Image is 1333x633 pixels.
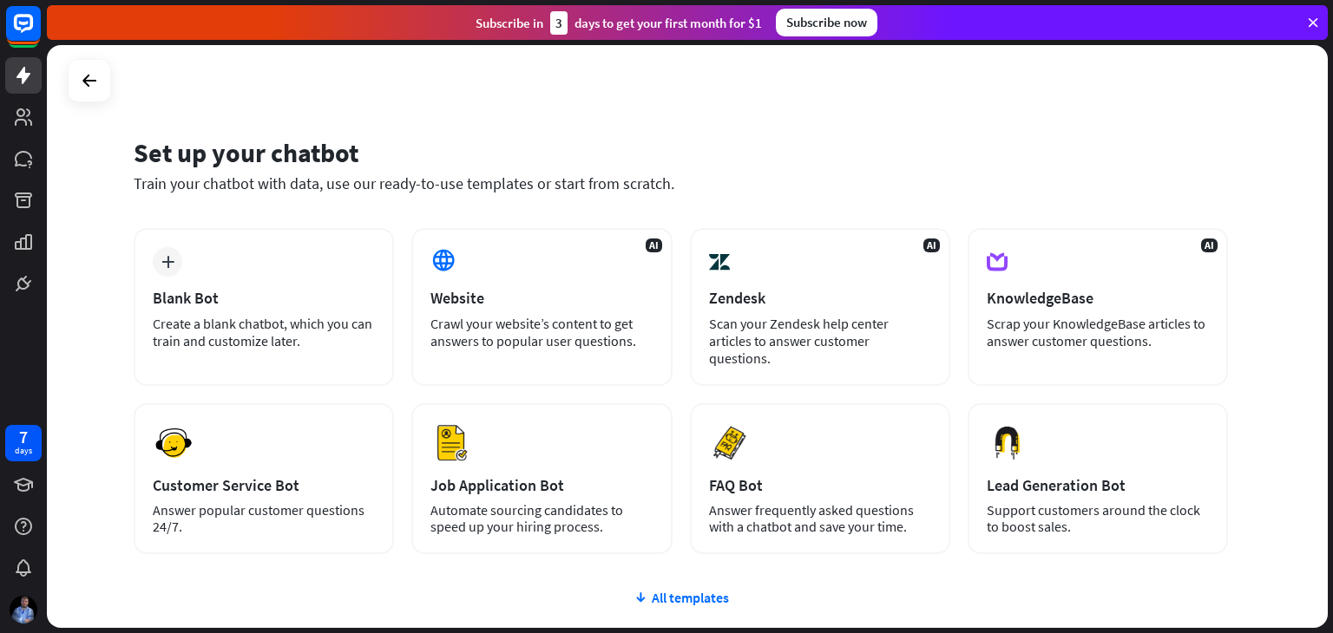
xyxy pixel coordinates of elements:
[19,429,28,445] div: 7
[776,9,877,36] div: Subscribe now
[5,425,42,461] a: 7 days
[550,11,568,35] div: 3
[476,11,762,35] div: Subscribe in days to get your first month for $1
[15,445,32,457] div: days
